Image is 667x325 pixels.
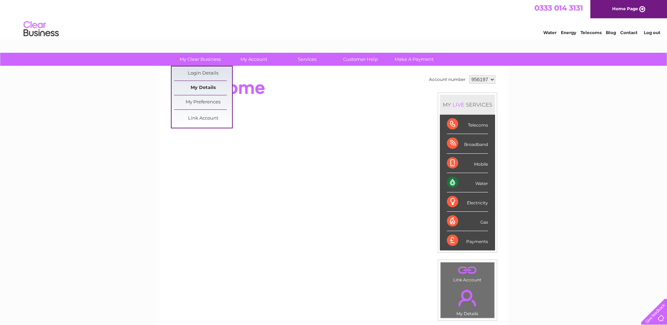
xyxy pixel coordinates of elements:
[440,284,495,318] td: My Details
[534,4,583,12] a: 0333 014 3131
[447,212,488,231] div: Gas
[620,30,637,35] a: Contact
[427,74,467,85] td: Account number
[447,231,488,250] div: Payments
[440,95,495,115] div: MY SERVICES
[174,111,232,126] a: Link Account
[174,66,232,81] a: Login Details
[171,53,229,66] a: My Clear Business
[543,30,557,35] a: Water
[447,154,488,173] div: Mobile
[606,30,616,35] a: Blog
[442,286,493,310] a: .
[278,53,336,66] a: Services
[23,18,59,40] img: logo.png
[168,4,500,34] div: Clear Business is a trading name of Verastar Limited (registered in [GEOGRAPHIC_DATA] No. 3667643...
[451,101,466,108] div: LIVE
[447,115,488,134] div: Telecoms
[644,30,660,35] a: Log out
[225,53,283,66] a: My Account
[447,173,488,192] div: Water
[447,192,488,212] div: Electricity
[561,30,576,35] a: Energy
[174,95,232,109] a: My Preferences
[174,81,232,95] a: My Details
[581,30,602,35] a: Telecoms
[447,134,488,153] div: Broadband
[332,53,390,66] a: Customer Help
[442,264,493,276] a: .
[440,262,495,284] td: Link Account
[385,53,443,66] a: Make A Payment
